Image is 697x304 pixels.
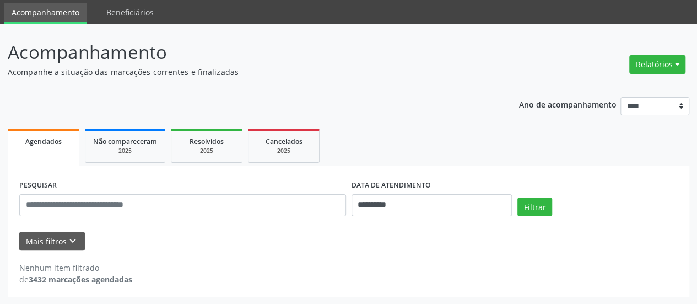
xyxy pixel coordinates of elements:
[266,137,302,146] span: Cancelados
[517,198,552,216] button: Filtrar
[4,3,87,24] a: Acompanhamento
[19,177,57,194] label: PESQUISAR
[29,274,132,285] strong: 3432 marcações agendadas
[179,147,234,155] div: 2025
[629,55,685,74] button: Relatórios
[8,39,485,66] p: Acompanhamento
[93,147,157,155] div: 2025
[352,177,431,194] label: DATA DE ATENDIMENTO
[256,147,311,155] div: 2025
[19,274,132,285] div: de
[19,262,132,274] div: Nenhum item filtrado
[19,232,85,251] button: Mais filtroskeyboard_arrow_down
[519,97,617,111] p: Ano de acompanhamento
[190,137,224,146] span: Resolvidos
[25,137,62,146] span: Agendados
[93,137,157,146] span: Não compareceram
[8,66,485,78] p: Acompanhe a situação das marcações correntes e finalizadas
[99,3,161,22] a: Beneficiários
[67,235,79,247] i: keyboard_arrow_down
